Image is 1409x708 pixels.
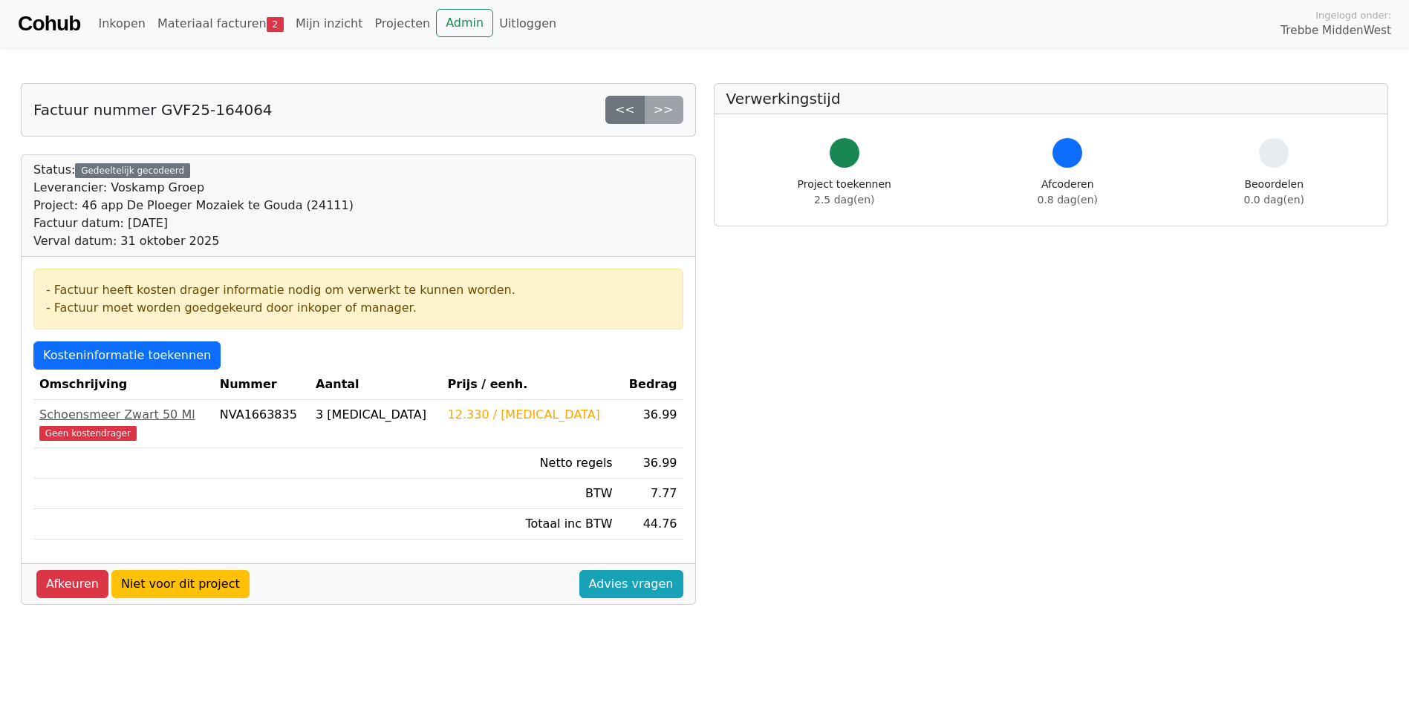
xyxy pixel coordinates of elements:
div: Leverancier: Voskamp Groep [33,179,354,197]
div: 3 [MEDICAL_DATA] [316,406,436,424]
div: Beoordelen [1244,177,1304,208]
h5: Verwerkingstijd [726,90,1376,108]
div: Factuur datum: [DATE] [33,214,354,232]
h5: Factuur nummer GVF25-164064 [33,101,273,119]
a: << [605,96,645,124]
a: Projecten [368,9,436,39]
span: 2.5 dag(en) [814,194,874,206]
span: 0.0 dag(en) [1244,194,1304,206]
a: Cohub [18,6,80,42]
a: Inkopen [92,9,151,39]
div: Status: [33,161,354,250]
td: 44.76 [619,509,683,540]
span: Ingelogd onder: [1315,8,1391,22]
span: Trebbe MiddenWest [1281,22,1391,39]
td: BTW [442,479,619,509]
a: Kosteninformatie toekennen [33,341,221,370]
div: Verval datum: 31 oktober 2025 [33,232,354,250]
td: Totaal inc BTW [442,509,619,540]
div: Gedeeltelijk gecodeerd [75,163,190,178]
a: Niet voor dit project [111,570,250,598]
span: Geen kostendrager [39,426,137,441]
div: Schoensmeer Zwart 50 Ml [39,406,208,424]
th: Prijs / eenh. [442,370,619,400]
td: 7.77 [619,479,683,509]
div: - Factuur moet worden goedgekeurd door inkoper of manager. [46,299,671,317]
div: Afcoderen [1038,177,1098,208]
td: NVA1663835 [214,400,310,448]
th: Omschrijving [33,370,214,400]
th: Aantal [310,370,442,400]
span: 0.8 dag(en) [1038,194,1098,206]
a: Materiaal facturen2 [152,9,290,39]
td: Netto regels [442,448,619,479]
td: 36.99 [619,400,683,448]
a: Advies vragen [579,570,683,598]
a: Admin [436,9,493,37]
a: Mijn inzicht [290,9,369,39]
div: Project toekennen [798,177,891,208]
div: - Factuur heeft kosten drager informatie nodig om verwerkt te kunnen worden. [46,281,671,299]
a: Uitloggen [493,9,562,39]
th: Nummer [214,370,310,400]
a: Afkeuren [36,570,108,598]
th: Bedrag [619,370,683,400]
div: 12.330 / [MEDICAL_DATA] [448,406,613,424]
span: 2 [267,17,284,32]
div: Project: 46 app De Ploeger Mozaiek te Gouda (24111) [33,197,354,214]
td: 36.99 [619,448,683,479]
a: Schoensmeer Zwart 50 MlGeen kostendrager [39,406,208,442]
